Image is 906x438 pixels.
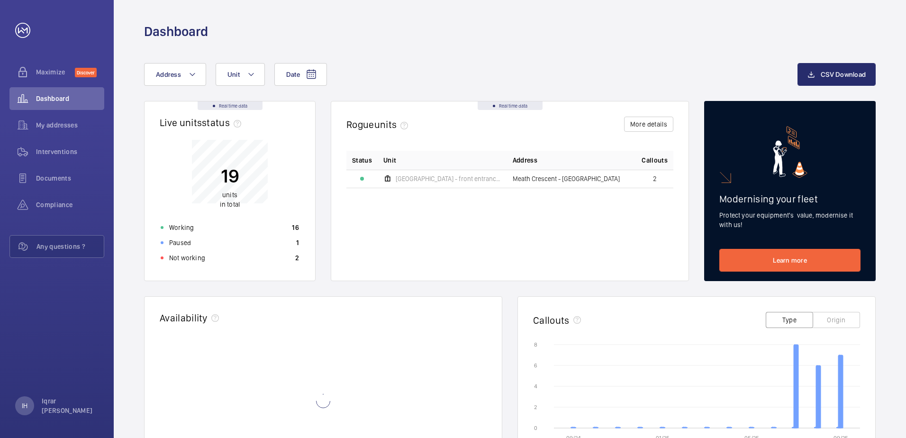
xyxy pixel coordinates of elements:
[160,117,245,128] h2: Live units
[821,71,866,78] span: CSV Download
[296,238,299,247] p: 1
[198,101,263,110] div: Real time data
[534,341,537,348] text: 8
[653,175,657,182] span: 2
[75,68,97,77] span: Discover
[534,425,537,431] text: 0
[534,404,537,411] text: 2
[773,126,807,178] img: marketing-card.svg
[42,396,99,415] p: Iqrar [PERSON_NAME]
[227,71,240,78] span: Unit
[292,223,299,232] p: 16
[513,175,620,182] span: Meath Crescent - [GEOGRAPHIC_DATA]
[352,155,372,165] p: Status
[719,193,861,205] h2: Modernising your fleet
[220,164,240,188] p: 19
[216,63,265,86] button: Unit
[274,63,327,86] button: Date
[286,71,300,78] span: Date
[719,210,861,229] p: Protect your equipment's value, modernise it with us!
[396,175,501,182] span: [GEOGRAPHIC_DATA] - front entrance lobby - lift 4 - U1012155 - 4
[22,401,27,411] p: IH
[222,191,237,199] span: units
[374,119,412,130] span: units
[534,383,537,390] text: 4
[202,117,245,128] span: status
[624,117,673,132] button: More details
[813,312,860,328] button: Origin
[36,147,104,156] span: Interventions
[144,63,206,86] button: Address
[383,155,396,165] span: Unit
[36,173,104,183] span: Documents
[36,242,104,251] span: Any questions ?
[220,190,240,209] p: in total
[533,314,570,326] h2: Callouts
[169,238,191,247] p: Paused
[478,101,543,110] div: Real time data
[36,120,104,130] span: My addresses
[160,312,208,324] h2: Availability
[295,253,299,263] p: 2
[169,223,194,232] p: Working
[346,119,412,130] h2: Rogue
[144,23,208,40] h1: Dashboard
[36,200,104,210] span: Compliance
[513,155,537,165] span: Address
[36,94,104,103] span: Dashboard
[156,71,181,78] span: Address
[766,312,813,328] button: Type
[36,67,75,77] span: Maximize
[169,253,205,263] p: Not working
[642,155,668,165] span: Callouts
[534,362,537,369] text: 6
[797,63,876,86] button: CSV Download
[719,249,861,272] a: Learn more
